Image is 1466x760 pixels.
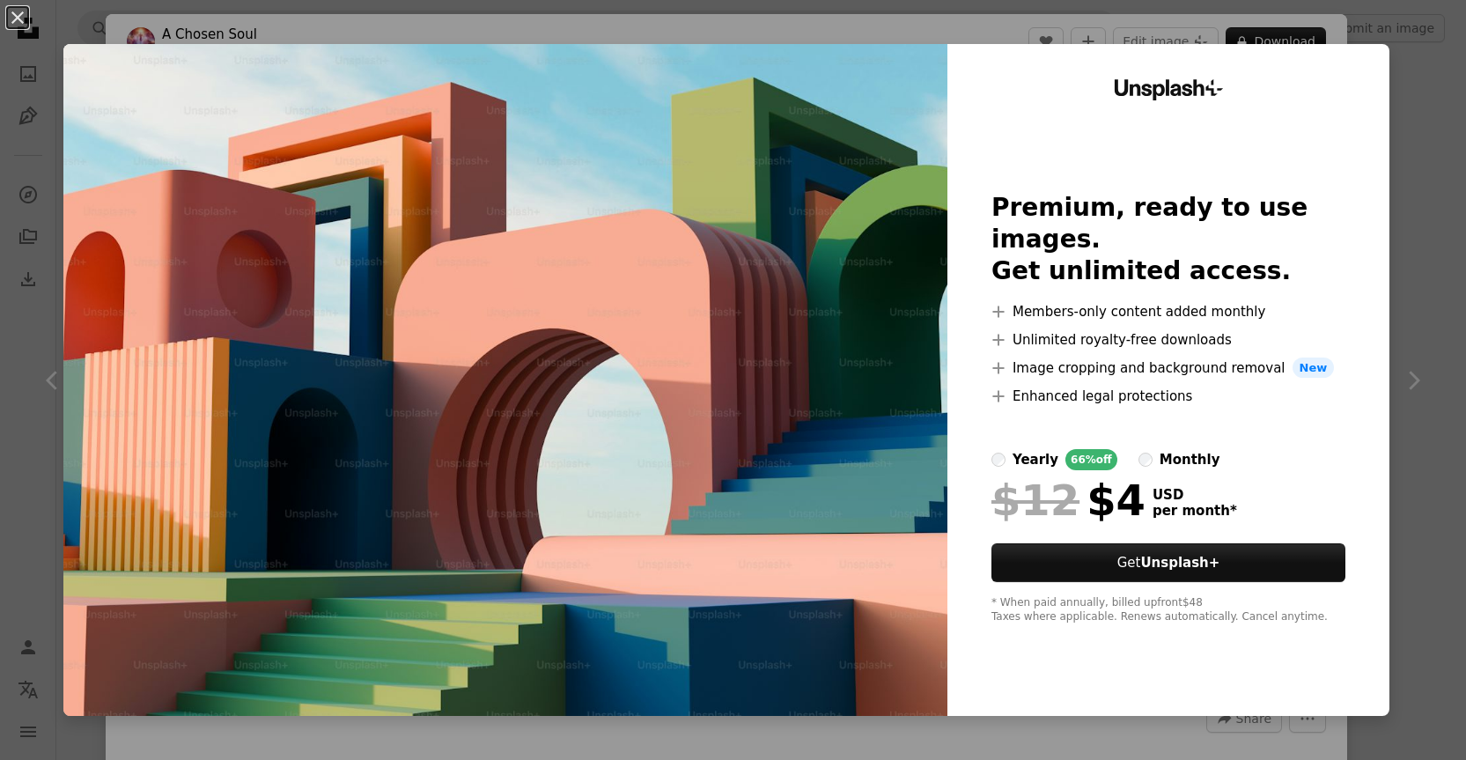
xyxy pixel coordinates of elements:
[1013,449,1058,470] div: yearly
[991,329,1345,350] li: Unlimited royalty-free downloads
[991,477,1079,523] span: $12
[991,596,1345,624] div: * When paid annually, billed upfront $48 Taxes where applicable. Renews automatically. Cancel any...
[1138,453,1153,467] input: monthly
[1065,449,1117,470] div: 66% off
[991,386,1345,407] li: Enhanced legal protections
[1160,449,1220,470] div: monthly
[1140,555,1219,571] strong: Unsplash+
[1153,503,1237,519] span: per month *
[991,301,1345,322] li: Members-only content added monthly
[1293,358,1335,379] span: New
[991,192,1345,287] h2: Premium, ready to use images. Get unlimited access.
[991,543,1345,582] button: GetUnsplash+
[991,453,1006,467] input: yearly66%off
[991,358,1345,379] li: Image cropping and background removal
[1153,487,1237,503] span: USD
[991,477,1146,523] div: $4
